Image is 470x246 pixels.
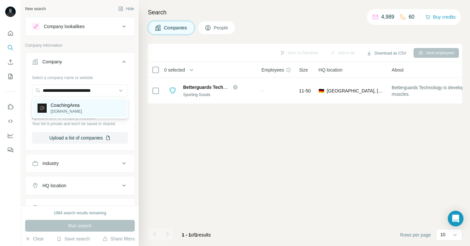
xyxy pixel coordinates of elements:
[362,48,411,58] button: Download as CSV
[5,42,16,54] button: Search
[5,101,16,113] button: Use Surfe on LinkedIn
[448,211,463,226] div: Open Intercom Messenger
[32,121,128,127] p: Your list is private and won't be saved or shared.
[42,182,66,189] div: HQ location
[25,156,134,171] button: Industry
[42,58,62,65] div: Company
[191,232,195,238] span: of
[51,108,82,114] p: [DOMAIN_NAME]
[5,7,16,17] img: Avatar
[25,178,134,193] button: HQ location
[32,132,128,144] button: Upload a list of companies
[5,56,16,68] button: Enrich CSV
[183,85,253,90] span: Betterguards Technology GmbH
[400,232,431,238] span: Rows per page
[440,231,446,238] p: 10
[319,88,324,94] span: 🇩🇪
[25,54,134,72] button: Company
[114,4,139,14] button: Hide
[261,67,284,73] span: Employees
[381,13,394,21] p: 4,989
[319,67,342,73] span: HQ location
[42,205,81,211] div: Annual revenue ($)
[195,232,197,238] span: 1
[425,12,456,22] button: Buy credits
[25,236,44,242] button: Clear
[327,88,384,94] span: [GEOGRAPHIC_DATA], [GEOGRAPHIC_DATA]
[25,19,134,34] button: Company lookalikes
[56,236,90,242] button: Save search
[51,102,82,108] p: CoachingArea
[42,160,59,167] div: Industry
[44,23,85,30] div: Company lookalikes
[392,67,404,73] span: About
[299,88,311,94] span: 11-50
[5,130,16,141] button: Dashboard
[214,25,229,31] span: People
[167,85,178,96] img: Logo of Betterguards Technology GmbH
[182,232,211,238] span: results
[299,67,308,73] span: Size
[54,210,106,216] div: 1984 search results remaining
[164,25,188,31] span: Companies
[25,200,134,216] button: Annual revenue ($)
[409,13,415,21] p: 60
[5,144,16,156] button: Feedback
[261,88,263,93] span: -
[148,8,462,17] h4: Search
[183,92,254,98] div: Sporting Goods
[5,71,16,82] button: My lists
[5,115,16,127] button: Use Surfe API
[182,232,191,238] span: 1 - 1
[25,6,46,12] div: New search
[25,42,135,48] p: Company information
[164,67,185,73] span: 0 selected
[32,72,128,81] div: Select a company name or website
[38,104,47,113] img: CoachingArea
[102,236,135,242] button: Share filters
[5,27,16,39] button: Quick start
